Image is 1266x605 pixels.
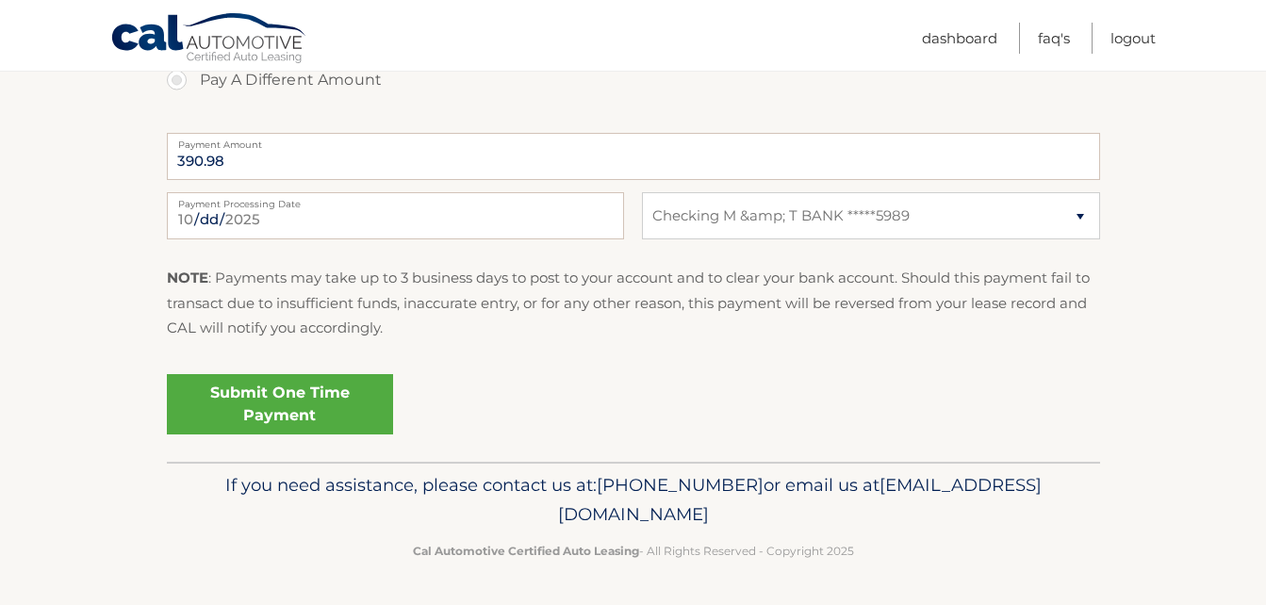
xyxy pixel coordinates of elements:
label: Payment Amount [167,133,1100,148]
p: - All Rights Reserved - Copyright 2025 [179,541,1088,561]
a: Submit One Time Payment [167,374,393,434]
a: FAQ's [1038,23,1070,54]
p: If you need assistance, please contact us at: or email us at [179,470,1088,531]
label: Payment Processing Date [167,192,624,207]
a: Dashboard [922,23,997,54]
p: : Payments may take up to 3 business days to post to your account and to clear your bank account.... [167,266,1100,340]
a: Cal Automotive [110,12,308,67]
label: Pay A Different Amount [167,61,1100,99]
strong: NOTE [167,269,208,286]
input: Payment Amount [167,133,1100,180]
strong: Cal Automotive Certified Auto Leasing [413,544,639,558]
input: Payment Date [167,192,624,239]
span: [PHONE_NUMBER] [597,474,764,496]
a: Logout [1110,23,1156,54]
